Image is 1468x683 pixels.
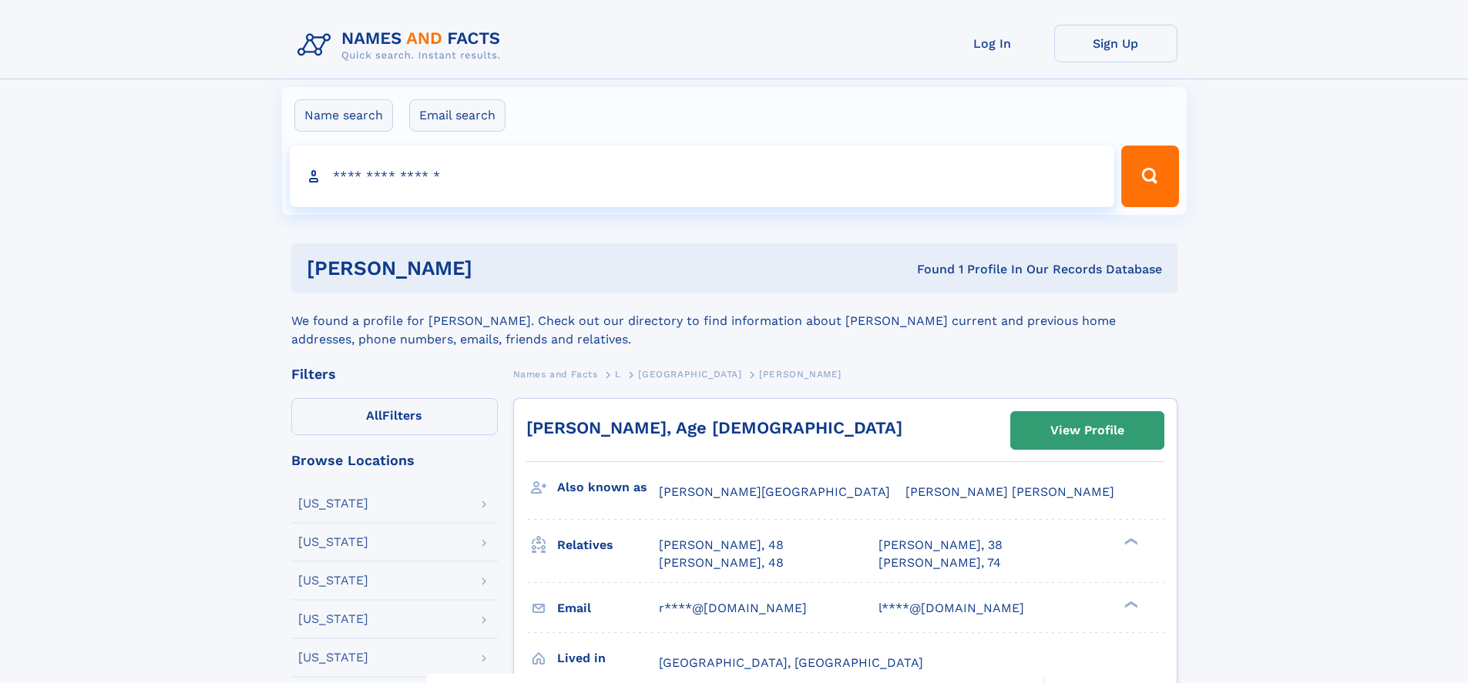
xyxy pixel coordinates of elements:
[298,497,368,510] div: [US_STATE]
[1120,599,1139,609] div: ❯
[694,261,1162,278] div: Found 1 Profile In Our Records Database
[526,418,902,437] a: [PERSON_NAME], Age [DEMOGRAPHIC_DATA]
[557,532,659,558] h3: Relatives
[291,398,498,435] label: Filters
[638,364,741,383] a: [GEOGRAPHIC_DATA]
[659,537,784,554] a: [PERSON_NAME], 48
[638,369,741,380] span: [GEOGRAPHIC_DATA]
[291,454,498,467] div: Browse Locations
[290,146,1115,207] input: search input
[291,367,498,381] div: Filters
[291,25,513,66] img: Logo Names and Facts
[513,364,598,383] a: Names and Facts
[409,99,506,132] label: Email search
[931,25,1054,62] a: Log In
[615,364,621,383] a: L
[659,655,923,670] span: [GEOGRAPHIC_DATA], [GEOGRAPHIC_DATA]
[298,536,368,548] div: [US_STATE]
[366,408,382,423] span: All
[659,484,890,499] span: [PERSON_NAME][GEOGRAPHIC_DATA]
[878,554,1001,571] a: [PERSON_NAME], 74
[298,613,368,625] div: [US_STATE]
[291,293,1177,349] div: We found a profile for [PERSON_NAME]. Check out our directory to find information about [PERSON_N...
[905,484,1114,499] span: [PERSON_NAME] [PERSON_NAME]
[1054,25,1177,62] a: Sign Up
[298,651,368,664] div: [US_STATE]
[759,369,841,380] span: [PERSON_NAME]
[1050,413,1124,448] div: View Profile
[557,645,659,671] h3: Lived in
[307,259,695,278] h1: [PERSON_NAME]
[557,595,659,621] h3: Email
[878,537,1003,554] a: [PERSON_NAME], 38
[1011,412,1164,449] a: View Profile
[294,99,393,132] label: Name search
[615,369,621,380] span: L
[659,554,784,571] a: [PERSON_NAME], 48
[298,574,368,587] div: [US_STATE]
[557,474,659,501] h3: Also known as
[1121,146,1178,207] button: Search Button
[1120,537,1139,547] div: ❯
